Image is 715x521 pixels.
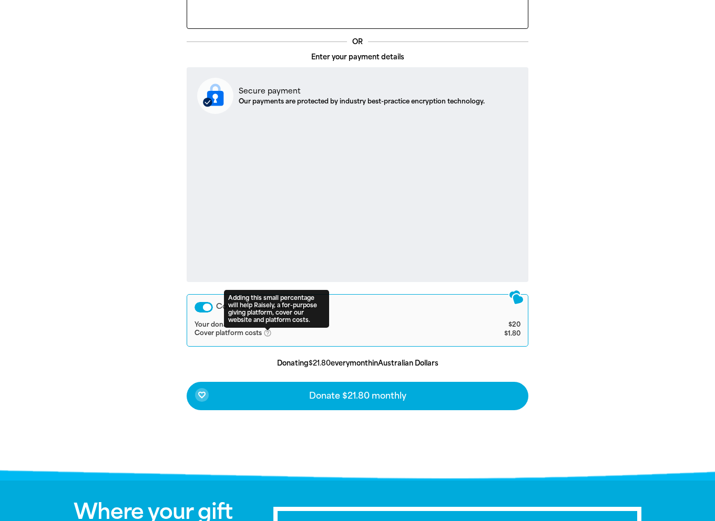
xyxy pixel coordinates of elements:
p: Donating every month in Australian Dollars [187,358,528,369]
td: Cover platform costs [195,329,464,338]
td: Your donation [195,321,464,329]
p: Enter your payment details [187,52,528,62]
button: Cover our platform costs [195,302,213,312]
button: favorite_borderDonate $21.80 monthly [187,382,528,410]
p: Secure payment [239,86,485,97]
p: OR [347,37,368,47]
i: help_outlined [263,329,280,337]
p: Our payments are protected by industry best-practice encryption technology. [239,97,485,106]
span: Donate $21.80 monthly [309,392,406,400]
i: favorite_border [198,391,206,399]
td: $1.80 [464,329,520,338]
iframe: Secure payment input frame [195,122,520,273]
td: $20 [464,321,520,329]
b: $21.80 [309,359,331,367]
